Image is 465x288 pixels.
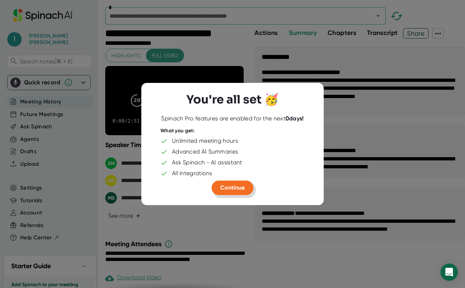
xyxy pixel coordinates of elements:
div: All integrations [172,170,212,177]
div: Advanced AI Summaries [172,148,238,155]
button: Continue [212,181,253,195]
div: Ask Spinach - AI assistant [172,159,242,166]
div: Open Intercom Messenger [440,263,458,281]
div: What you get: [160,128,195,134]
b: 0 days! [285,115,304,122]
h3: You're all set 🥳 [186,93,279,107]
span: Continue [220,184,245,191]
div: Spinach Pro features are enabled for the next [161,115,304,122]
div: Unlimited meeting hours [172,137,238,145]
